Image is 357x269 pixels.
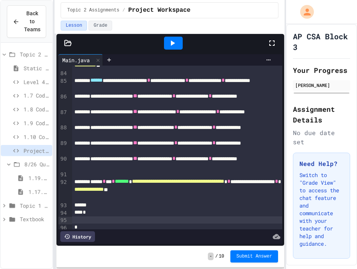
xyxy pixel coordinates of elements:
[292,3,316,21] div: My Account
[58,155,68,171] div: 90
[293,65,350,76] h2: Your Progress
[20,201,49,209] span: Topic 1 Assignments
[293,104,350,125] h2: Assignment Details
[28,174,49,182] span: 1.19. Multiple Choice Exercises for Unit 1a (1.1-1.6)
[24,147,49,155] span: Project Workspace
[24,78,49,86] span: Level 4 Coding Challenge
[20,215,49,223] span: Textbook
[58,109,68,124] div: 87
[24,105,49,113] span: 1.8 Coding Practice
[58,171,68,179] div: 91
[58,93,68,109] div: 86
[299,171,344,248] p: Switch to "Grade View" to access the chat feature and communicate with your teacher for help and ...
[58,56,93,64] div: Main.java
[122,7,125,13] span: /
[58,217,68,224] div: 95
[208,253,214,260] span: -
[24,160,49,168] span: 8/26 Quiz Review
[58,179,68,202] div: 92
[293,128,350,147] div: No due date set
[58,77,68,93] div: 85
[60,231,95,242] div: History
[236,253,272,259] span: Submit Answer
[7,5,46,38] button: Back to Teams
[58,140,68,155] div: 89
[58,54,103,66] div: Main.java
[299,159,344,168] h3: Need Help?
[24,10,40,34] span: Back to Teams
[58,202,68,209] div: 93
[58,224,68,232] div: 96
[293,31,350,52] h1: AP CSA Block 3
[24,92,49,100] span: 1.7 Coding Practice
[28,188,49,196] span: 1.17. Mixed Up Code Practice 1.1-1.6
[219,253,224,259] span: 10
[67,7,119,13] span: Topic 2 Assignments
[24,133,49,141] span: 1.10 Coding Practice
[58,209,68,217] div: 94
[295,82,348,89] div: [PERSON_NAME]
[61,21,87,31] button: Lesson
[88,21,112,31] button: Grade
[230,250,278,263] button: Submit Answer
[24,119,49,127] span: 1.9 Coding Practice
[128,6,190,15] span: Project Workspace
[58,124,68,140] div: 88
[24,64,49,72] span: Static Method Demo
[20,50,49,58] span: Topic 2 Assignments
[215,253,218,259] span: /
[58,70,68,77] div: 84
